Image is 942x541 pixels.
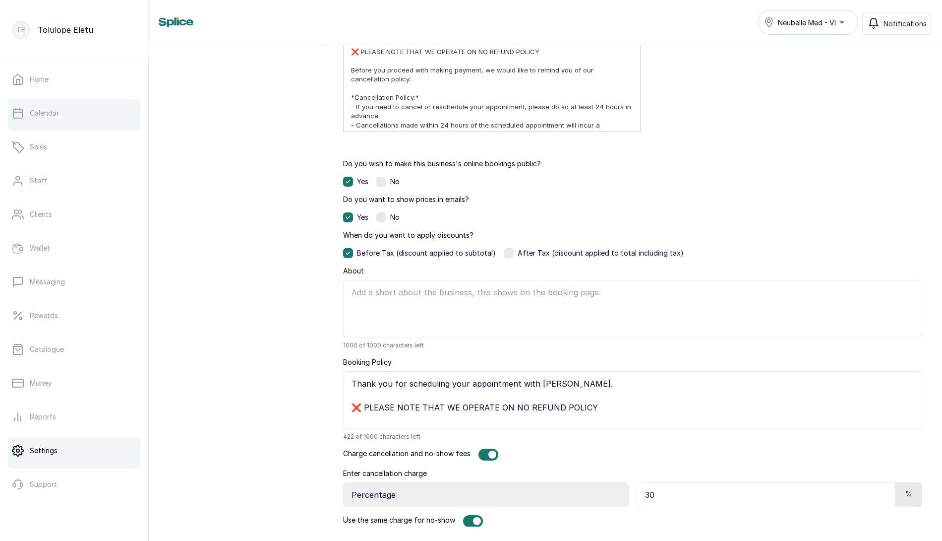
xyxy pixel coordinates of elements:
a: Money [8,369,140,397]
p: Money [30,378,52,388]
a: Reports [8,403,140,431]
p: Sales [30,142,47,152]
a: Rewards [8,302,140,330]
a: Settings [8,437,140,465]
span: 422 of 1000 characters left [343,433,922,441]
a: Sales [8,133,140,161]
input: 10 [637,482,895,507]
a: Home [8,66,140,93]
p: Before you proceed with making payment, we would like to remind you of our cancellation policy: [351,66,633,84]
a: Clients [8,201,140,228]
p: Clients [30,209,52,219]
p: Support [30,479,57,489]
p: Home [30,74,49,84]
p: ❌ PLEASE NOTE THAT WE OPERATE ON NO REFUND POLICY [351,47,633,56]
label: Do you want to show prices in emails? [343,195,469,204]
p: Catalogue [30,344,64,354]
a: Calendar [8,99,140,127]
span: Yes [357,212,368,222]
p: Rewards [30,311,58,321]
p: Tolulope Eletu [38,24,93,36]
label: Booking Policy [343,357,392,367]
a: Support [8,471,140,498]
span: Neubelle Med - VI [778,17,836,28]
span: After Tax (discount applied to total including tax) [518,248,684,258]
p: Settings [30,446,58,456]
p: Wallet [30,243,50,253]
a: Wallet [8,234,140,262]
p: - Cancellations made within 24 hours of the scheduled appointment will incur a cancellation fee o... [351,121,633,139]
a: Messaging [8,268,140,296]
label: About [343,266,364,276]
span: 1000 of 1000 characters left [343,341,922,349]
a: Catalogue [8,336,140,363]
p: TE [16,25,25,35]
a: Staff [8,167,140,195]
button: Neubelle Med - VI [758,10,858,35]
label: Enter cancellation charge [343,469,427,478]
label: Do you wish to make this business's online bookings public? [343,159,541,169]
span: No [390,177,400,187]
label: Use the same charge for no-show [343,515,455,527]
span: Notifications [883,18,927,29]
p: Reports [30,412,56,422]
p: Calendar [30,108,59,118]
button: Notifications [862,12,932,35]
p: *Cancellation Policy:* [351,93,633,102]
p: Messaging [30,277,65,287]
span: Before Tax (discount applied to subtotal) [357,248,496,258]
textarea: Thank you for scheduling your appointment with [PERSON_NAME]. ❌ PLEASE NOTE THAT WE OPERATE ON NO... [343,371,922,429]
p: Staff [30,176,48,186]
p: - If you need to cancel or reschedule your appointment, please do so at least 24 hours in advance. [351,102,633,121]
span: Yes [357,177,368,187]
label: Charge cancellation and no-show fees [343,449,471,461]
span: No [390,212,400,222]
div: % [895,482,922,507]
label: When do you want to apply discounts? [343,230,473,240]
